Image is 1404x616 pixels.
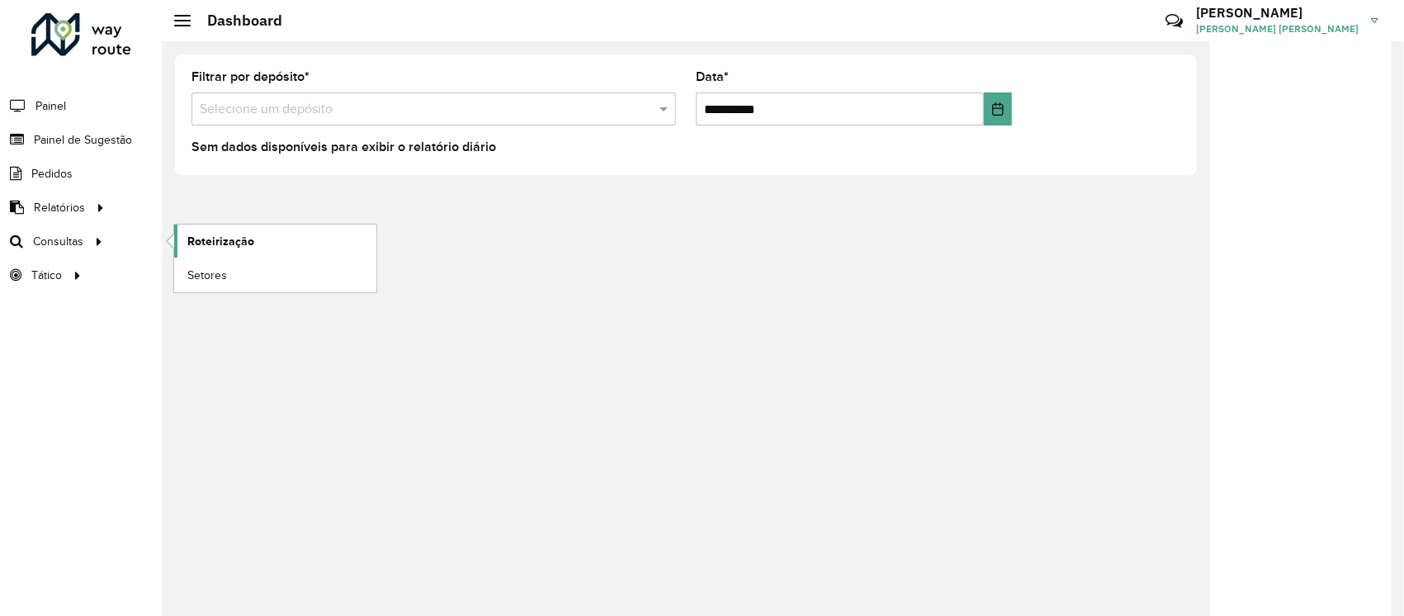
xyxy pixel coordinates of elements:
[33,233,83,250] span: Consultas
[191,67,310,87] label: Filtrar por depósito
[34,131,132,149] span: Painel de Sugestão
[187,233,254,250] span: Roteirização
[191,137,496,157] label: Sem dados disponíveis para exibir o relatório diário
[174,258,376,291] a: Setores
[35,97,66,115] span: Painel
[191,12,282,30] h2: Dashboard
[31,165,73,182] span: Pedidos
[174,225,376,258] a: Roteirização
[1196,5,1359,21] h3: [PERSON_NAME]
[1196,21,1359,36] span: [PERSON_NAME] [PERSON_NAME]
[31,267,62,284] span: Tático
[187,267,227,284] span: Setores
[34,199,85,216] span: Relatórios
[984,92,1012,126] button: Choose Date
[696,67,729,87] label: Data
[1156,3,1192,39] a: Contato Rápido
